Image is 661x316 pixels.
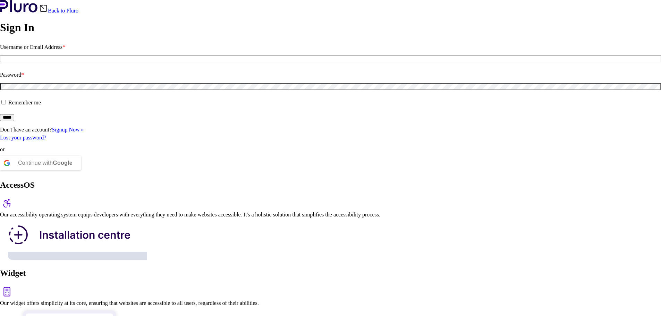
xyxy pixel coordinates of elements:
input: Remember me [1,100,6,104]
img: Back icon [39,4,48,12]
div: Continue with [18,156,73,170]
a: Back to Pluro [39,8,78,14]
b: Google [53,160,73,166]
a: Signup Now » [52,127,84,133]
